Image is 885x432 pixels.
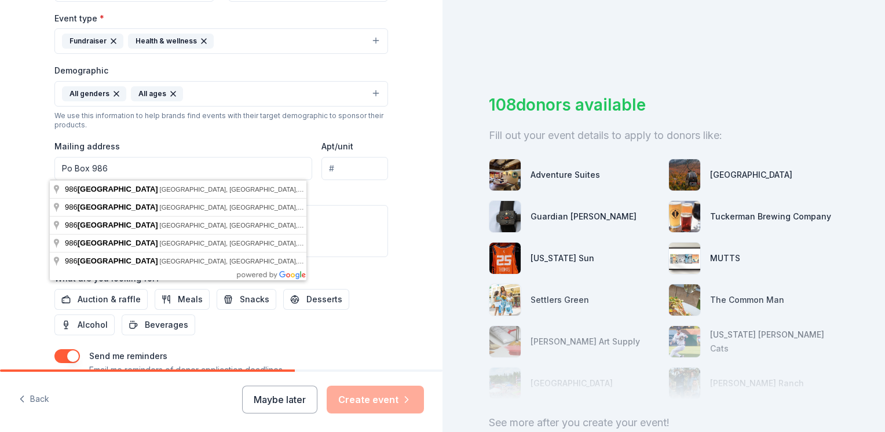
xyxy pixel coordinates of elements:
[78,203,158,211] span: [GEOGRAPHIC_DATA]
[710,210,831,224] div: Tuckerman Brewing Company
[78,221,158,229] span: [GEOGRAPHIC_DATA]
[489,126,839,145] div: Fill out your event details to apply to donors like:
[306,292,342,306] span: Desserts
[489,413,839,432] div: See more after you create your event!
[54,141,120,152] label: Mailing address
[54,289,148,310] button: Auction & raffle
[489,93,839,117] div: 108 donors available
[65,257,160,265] span: 986
[54,28,388,54] button: FundraiserHealth & wellness
[65,239,160,247] span: 986
[19,387,49,412] button: Back
[78,292,141,306] span: Auction & raffle
[54,65,108,76] label: Demographic
[54,81,388,107] button: All gendersAll ages
[128,34,214,49] div: Health & wellness
[62,86,126,101] div: All genders
[78,239,158,247] span: [GEOGRAPHIC_DATA]
[78,257,158,265] span: [GEOGRAPHIC_DATA]
[489,159,521,191] img: photo for Adventure Suites
[62,34,123,49] div: Fundraiser
[710,251,740,265] div: MUTTS
[54,13,104,24] label: Event type
[65,185,160,193] span: 986
[78,318,108,332] span: Alcohol
[145,318,188,332] span: Beverages
[240,292,269,306] span: Snacks
[54,111,388,130] div: We use this information to help brands find events with their target demographic to sponsor their...
[283,289,349,310] button: Desserts
[489,201,521,232] img: photo for Guardian Angel Device
[669,201,700,232] img: photo for Tuckerman Brewing Company
[242,386,317,413] button: Maybe later
[710,168,792,182] div: [GEOGRAPHIC_DATA]
[321,157,388,180] input: #
[489,243,521,274] img: photo for Connecticut Sun
[65,221,160,229] span: 986
[321,141,353,152] label: Apt/unit
[54,157,312,180] input: Enter a US address
[669,159,700,191] img: photo for Loon Mountain Resort
[78,185,158,193] span: [GEOGRAPHIC_DATA]
[65,203,160,211] span: 986
[160,222,366,229] span: [GEOGRAPHIC_DATA], [GEOGRAPHIC_DATA], [GEOGRAPHIC_DATA]
[160,204,366,211] span: [GEOGRAPHIC_DATA], [GEOGRAPHIC_DATA], [GEOGRAPHIC_DATA]
[531,168,600,182] div: Adventure Suites
[122,314,195,335] button: Beverages
[217,289,276,310] button: Snacks
[178,292,203,306] span: Meals
[155,289,210,310] button: Meals
[54,314,115,335] button: Alcohol
[160,258,366,265] span: [GEOGRAPHIC_DATA], [GEOGRAPHIC_DATA], [GEOGRAPHIC_DATA]
[131,86,183,101] div: All ages
[531,210,637,224] div: Guardian [PERSON_NAME]
[160,240,366,247] span: [GEOGRAPHIC_DATA], [GEOGRAPHIC_DATA], [GEOGRAPHIC_DATA]
[160,186,366,193] span: [GEOGRAPHIC_DATA], [GEOGRAPHIC_DATA], [GEOGRAPHIC_DATA]
[669,243,700,274] img: photo for MUTTS
[89,351,167,361] label: Send me reminders
[89,363,283,377] p: Email me reminders of donor application deadlines
[531,251,594,265] div: [US_STATE] Sun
